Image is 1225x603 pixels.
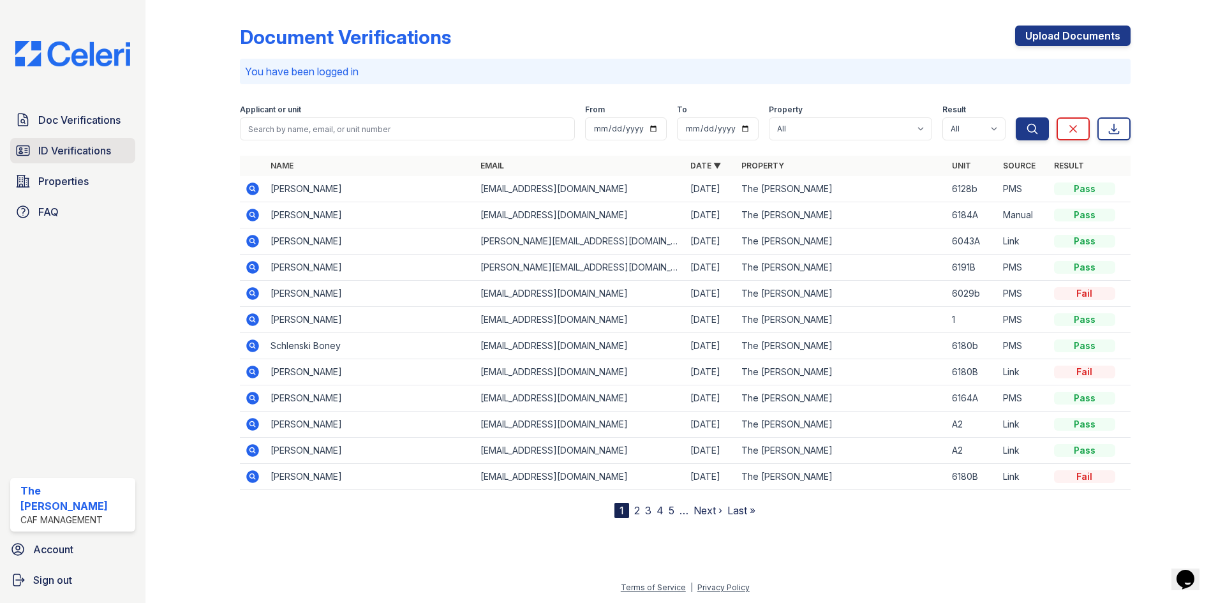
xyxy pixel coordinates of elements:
[942,105,966,115] label: Result
[265,438,475,464] td: [PERSON_NAME]
[621,583,686,592] a: Terms of Service
[38,143,111,158] span: ID Verifications
[998,202,1049,228] td: Manual
[1015,26,1131,46] a: Upload Documents
[38,174,89,189] span: Properties
[240,26,451,48] div: Document Verifications
[265,464,475,490] td: [PERSON_NAME]
[1003,161,1036,170] a: Source
[947,281,998,307] td: 6029b
[736,464,946,490] td: The [PERSON_NAME]
[998,255,1049,281] td: PMS
[38,204,59,220] span: FAQ
[265,412,475,438] td: [PERSON_NAME]
[952,161,971,170] a: Unit
[947,307,998,333] td: 1
[1054,444,1115,457] div: Pass
[1054,261,1115,274] div: Pass
[1054,392,1115,405] div: Pass
[475,464,685,490] td: [EMAIL_ADDRESS][DOMAIN_NAME]
[998,438,1049,464] td: Link
[1054,287,1115,300] div: Fail
[240,117,575,140] input: Search by name, email, or unit number
[685,412,736,438] td: [DATE]
[694,504,722,517] a: Next ›
[265,281,475,307] td: [PERSON_NAME]
[265,176,475,202] td: [PERSON_NAME]
[736,307,946,333] td: The [PERSON_NAME]
[475,281,685,307] td: [EMAIL_ADDRESS][DOMAIN_NAME]
[998,464,1049,490] td: Link
[265,359,475,385] td: [PERSON_NAME]
[998,307,1049,333] td: PMS
[265,333,475,359] td: Schlenski Boney
[475,202,685,228] td: [EMAIL_ADDRESS][DOMAIN_NAME]
[33,542,73,557] span: Account
[998,385,1049,412] td: PMS
[685,281,736,307] td: [DATE]
[690,161,721,170] a: Date ▼
[947,438,998,464] td: A2
[265,255,475,281] td: [PERSON_NAME]
[20,514,130,526] div: CAF Management
[265,385,475,412] td: [PERSON_NAME]
[1054,182,1115,195] div: Pass
[1054,339,1115,352] div: Pass
[998,412,1049,438] td: Link
[947,202,998,228] td: 6184A
[736,333,946,359] td: The [PERSON_NAME]
[679,503,688,518] span: …
[1054,366,1115,378] div: Fail
[769,105,803,115] label: Property
[10,138,135,163] a: ID Verifications
[1054,209,1115,221] div: Pass
[998,359,1049,385] td: Link
[10,107,135,133] a: Doc Verifications
[685,385,736,412] td: [DATE]
[736,176,946,202] td: The [PERSON_NAME]
[475,228,685,255] td: [PERSON_NAME][EMAIL_ADDRESS][DOMAIN_NAME]
[685,438,736,464] td: [DATE]
[5,567,140,593] a: Sign out
[736,228,946,255] td: The [PERSON_NAME]
[736,255,946,281] td: The [PERSON_NAME]
[585,105,605,115] label: From
[475,438,685,464] td: [EMAIL_ADDRESS][DOMAIN_NAME]
[265,307,475,333] td: [PERSON_NAME]
[5,537,140,562] a: Account
[645,504,651,517] a: 3
[947,385,998,412] td: 6164A
[1054,161,1084,170] a: Result
[480,161,504,170] a: Email
[657,504,664,517] a: 4
[727,504,755,517] a: Last »
[475,307,685,333] td: [EMAIL_ADDRESS][DOMAIN_NAME]
[736,412,946,438] td: The [PERSON_NAME]
[1054,313,1115,326] div: Pass
[685,307,736,333] td: [DATE]
[685,202,736,228] td: [DATE]
[998,228,1049,255] td: Link
[33,572,72,588] span: Sign out
[5,41,140,66] img: CE_Logo_Blue-a8612792a0a2168367f1c8372b55b34899dd931a85d93a1a3d3e32e68fde9ad4.png
[475,333,685,359] td: [EMAIL_ADDRESS][DOMAIN_NAME]
[697,583,750,592] a: Privacy Policy
[475,412,685,438] td: [EMAIL_ADDRESS][DOMAIN_NAME]
[265,202,475,228] td: [PERSON_NAME]
[1171,552,1212,590] iframe: chat widget
[736,281,946,307] td: The [PERSON_NAME]
[10,168,135,194] a: Properties
[736,438,946,464] td: The [PERSON_NAME]
[634,504,640,517] a: 2
[669,504,674,517] a: 5
[947,464,998,490] td: 6180B
[685,176,736,202] td: [DATE]
[475,385,685,412] td: [EMAIL_ADDRESS][DOMAIN_NAME]
[736,202,946,228] td: The [PERSON_NAME]
[736,359,946,385] td: The [PERSON_NAME]
[685,359,736,385] td: [DATE]
[475,255,685,281] td: [PERSON_NAME][EMAIL_ADDRESS][DOMAIN_NAME]
[685,464,736,490] td: [DATE]
[736,385,946,412] td: The [PERSON_NAME]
